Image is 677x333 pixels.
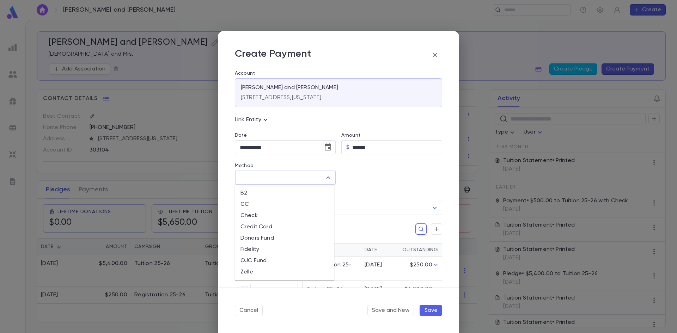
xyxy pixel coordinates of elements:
button: Choose date, selected date is Oct 5, 2025 [321,140,335,154]
div: [DATE] [365,286,391,293]
th: Date [360,243,396,257]
li: Fidelity [235,244,334,255]
td: Tuition 25-26 [303,281,360,298]
li: Zelle [235,266,334,278]
button: Cancel [235,305,263,316]
p: [PERSON_NAME] and [PERSON_NAME] [241,84,338,91]
li: Check [235,210,334,221]
div: [DATE] [365,261,391,269]
td: $250.00 [396,257,442,281]
th: Outstanding [396,243,442,257]
p: $ [346,144,349,151]
label: Date [235,132,336,138]
label: Account [235,70,442,76]
p: [STREET_ADDRESS][US_STATE] [241,94,321,101]
li: OJC Fund [235,255,334,266]
td: $4,900.00 [396,281,442,298]
button: Close [323,173,333,183]
li: Credit Card [235,221,334,233]
li: B2 [235,187,334,199]
button: Save and New [367,305,414,316]
label: Amount [341,132,360,138]
li: Donors Fund [235,233,334,244]
label: Method [235,163,254,168]
button: Open [430,203,440,213]
p: Create Payment [235,48,311,62]
li: CC [235,199,334,210]
p: Link Entity [235,116,270,124]
button: Save [420,305,442,316]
